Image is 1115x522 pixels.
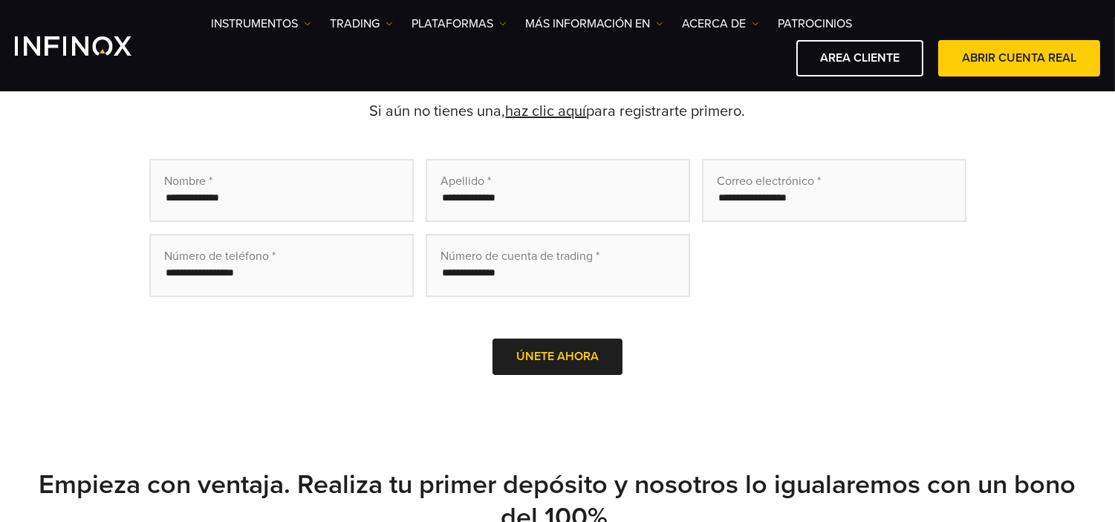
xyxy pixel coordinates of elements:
[938,40,1100,76] a: ABRIR CUENTA REAL
[682,15,759,33] a: ACERCA DE
[330,15,393,33] a: TRADING
[15,36,166,56] a: INFINOX Logo
[493,339,622,375] button: Únete ahora
[506,102,587,120] a: haz clic aquí
[778,15,852,33] a: Patrocinios
[211,15,311,33] a: Instrumentos
[516,349,599,364] span: Únete ahora
[525,15,663,33] a: Más información en
[412,15,507,33] a: PLATAFORMAS
[38,101,1078,122] p: Si aún no tienes una, para registrarte primero.
[796,40,923,76] a: AREA CLIENTE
